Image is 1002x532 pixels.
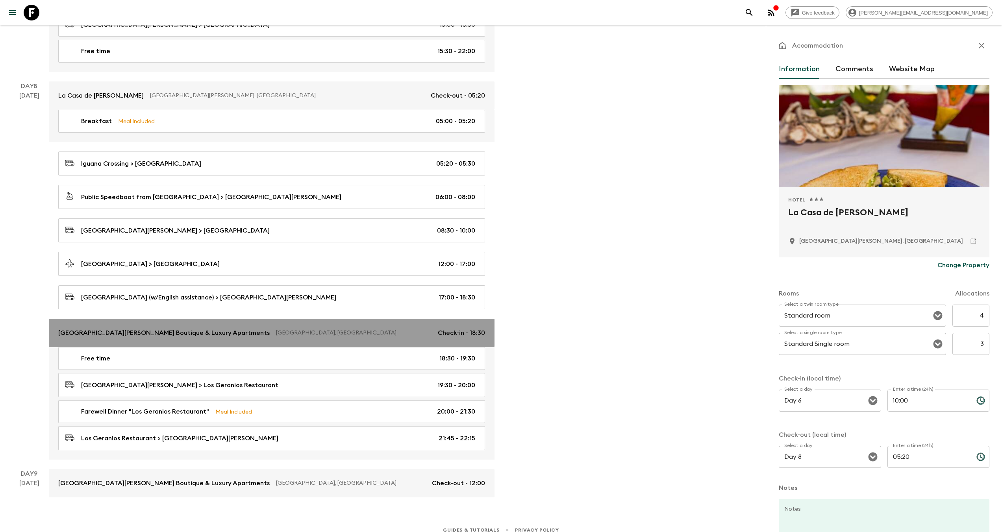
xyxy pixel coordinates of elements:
label: Enter a time (24h) [893,386,933,393]
h2: La Casa de [PERSON_NAME] [788,206,980,231]
button: Open [932,310,943,321]
a: [GEOGRAPHIC_DATA] > [GEOGRAPHIC_DATA]12:00 - 17:00 [58,252,485,276]
p: Breakfast [81,116,112,126]
p: Iguana Crossing > [GEOGRAPHIC_DATA] [81,159,201,168]
input: hh:mm [887,446,970,468]
p: 05:20 - 05:30 [436,159,475,168]
div: Photo of La Casa de Marita [779,85,989,187]
p: 05:00 - 05:20 [436,116,475,126]
div: [DATE] [19,478,39,497]
label: Enter a time (24h) [893,442,933,449]
a: BreakfastMeal Included05:00 - 05:20 [58,110,485,133]
button: Information [779,60,820,79]
p: La Casa de [PERSON_NAME] [58,91,144,100]
div: [DATE] [19,91,39,460]
label: Select a day [784,386,812,393]
button: Choose time, selected time is 5:20 AM [973,449,989,465]
p: [GEOGRAPHIC_DATA][PERSON_NAME], [GEOGRAPHIC_DATA] [150,92,424,100]
p: Check-out - 12:00 [432,478,485,488]
p: Day 8 [9,81,49,91]
p: Check-out - 05:20 [431,91,485,100]
a: [GEOGRAPHIC_DATA][PERSON_NAME] Boutique & Luxury Apartments[GEOGRAPHIC_DATA], [GEOGRAPHIC_DATA]Ch... [49,469,495,497]
p: [GEOGRAPHIC_DATA], [GEOGRAPHIC_DATA] [276,329,432,337]
button: Change Property [937,257,989,273]
a: [GEOGRAPHIC_DATA][PERSON_NAME] > Los Geranios Restaurant19:30 - 20:00 [58,373,485,397]
span: Give feedback [798,10,839,16]
button: Open [867,395,878,406]
a: La Casa de [PERSON_NAME][GEOGRAPHIC_DATA][PERSON_NAME], [GEOGRAPHIC_DATA]Check-out - 05:20 [49,81,495,110]
a: [GEOGRAPHIC_DATA][PERSON_NAME] > [GEOGRAPHIC_DATA]08:30 - 10:00 [58,218,485,242]
p: 19:30 - 20:00 [437,381,475,390]
a: Free time15:30 - 22:00 [58,40,485,63]
p: [GEOGRAPHIC_DATA][PERSON_NAME] Boutique & Luxury Apartments [58,328,270,338]
p: 06:00 - 08:00 [435,192,475,202]
p: Check-out (local time) [779,430,989,440]
button: Choose time, selected time is 10:00 AM [973,393,989,408]
a: Farewell Dinner "Los Geranios Restaurant"Meal Included20:00 - 21:30 [58,400,485,423]
p: [GEOGRAPHIC_DATA] > [GEOGRAPHIC_DATA] [81,259,220,269]
p: 20:00 - 21:30 [437,407,475,416]
button: Website Map [889,60,935,79]
div: [PERSON_NAME][EMAIL_ADDRESS][DOMAIN_NAME] [846,6,993,19]
a: Iguana Crossing > [GEOGRAPHIC_DATA]05:20 - 05:30 [58,151,485,175]
p: Public Speedboat from [GEOGRAPHIC_DATA] > [GEOGRAPHIC_DATA][PERSON_NAME] [81,192,341,202]
p: Free time [81,354,110,363]
button: Open [932,338,943,349]
p: 17:00 - 18:30 [439,293,475,302]
p: Check-in (local time) [779,374,989,383]
p: 08:30 - 10:00 [437,226,475,235]
a: Los Geranios Restaurant > [GEOGRAPHIC_DATA][PERSON_NAME]21:45 - 22:15 [58,426,485,450]
a: Free time18:30 - 19:30 [58,347,485,370]
p: 12:00 - 17:00 [438,259,475,269]
p: [GEOGRAPHIC_DATA][PERSON_NAME] > [GEOGRAPHIC_DATA] [81,226,270,235]
input: hh:mm [887,390,970,412]
p: Puerto Villamil, Ecuador [799,237,963,245]
p: 18:30 - 19:30 [439,354,475,363]
button: Open [867,451,878,462]
button: Comments [835,60,873,79]
p: 15:30 - 22:00 [437,46,475,56]
p: [GEOGRAPHIC_DATA], [GEOGRAPHIC_DATA] [276,479,426,487]
p: [GEOGRAPHIC_DATA][PERSON_NAME] Boutique & Luxury Apartments [58,478,270,488]
p: Allocations [955,289,989,298]
p: [GEOGRAPHIC_DATA][PERSON_NAME] > Los Geranios Restaurant [81,381,278,390]
a: Public Speedboat from [GEOGRAPHIC_DATA] > [GEOGRAPHIC_DATA][PERSON_NAME]06:00 - 08:00 [58,185,485,209]
label: Select a single room type [784,329,842,336]
a: Give feedback [785,6,839,19]
button: search adventures [741,5,757,20]
p: Accommodation [792,41,843,50]
p: Farewell Dinner "Los Geranios Restaurant" [81,407,209,416]
p: Check-in - 18:30 [438,328,485,338]
label: Select a twin room type [784,301,839,308]
p: Change Property [937,260,989,270]
p: Free time [81,46,110,56]
span: [PERSON_NAME][EMAIL_ADDRESS][DOMAIN_NAME] [855,10,992,16]
p: 21:45 - 22:15 [439,434,475,443]
p: Notes [779,483,989,493]
p: Meal Included [118,117,155,126]
button: menu [5,5,20,20]
p: Meal Included [215,407,252,416]
p: [GEOGRAPHIC_DATA] (w/English assistance) > [GEOGRAPHIC_DATA][PERSON_NAME] [81,293,336,302]
span: Hotel [788,197,806,203]
a: [GEOGRAPHIC_DATA] (w/English assistance) > [GEOGRAPHIC_DATA][PERSON_NAME]17:00 - 18:30 [58,285,485,309]
a: [GEOGRAPHIC_DATA][PERSON_NAME] Boutique & Luxury Apartments[GEOGRAPHIC_DATA], [GEOGRAPHIC_DATA]Ch... [49,319,495,347]
p: Rooms [779,289,799,298]
p: Day 9 [9,469,49,478]
label: Select a day [784,442,812,449]
p: Los Geranios Restaurant > [GEOGRAPHIC_DATA][PERSON_NAME] [81,434,278,443]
